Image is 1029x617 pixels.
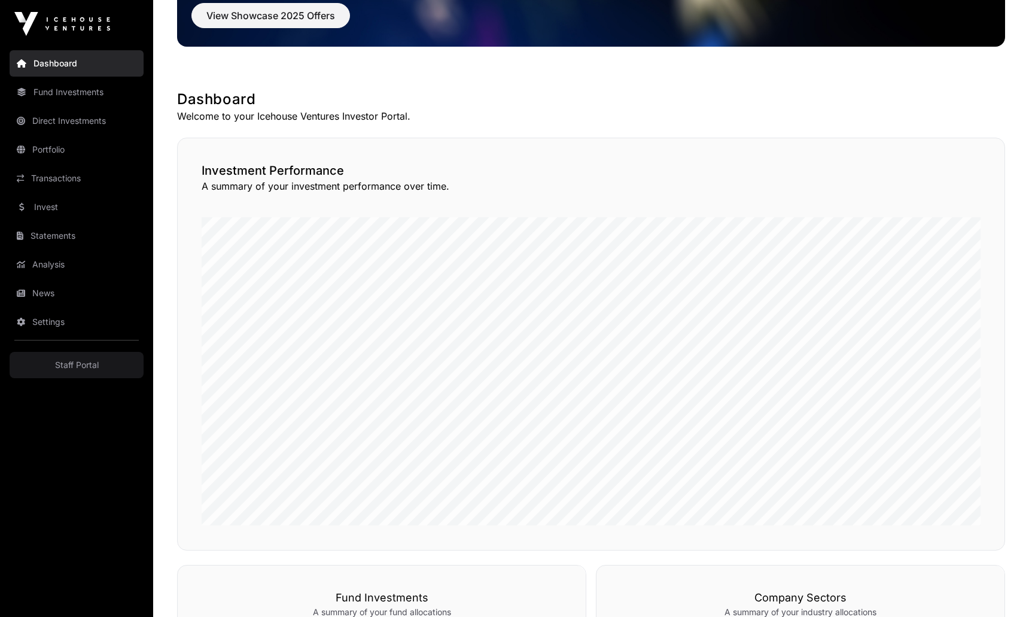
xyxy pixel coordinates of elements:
button: View Showcase 2025 Offers [191,3,350,28]
a: Staff Portal [10,352,144,378]
img: Icehouse Ventures Logo [14,12,110,36]
a: Analysis [10,251,144,278]
iframe: Chat Widget [969,560,1029,617]
a: Transactions [10,165,144,192]
a: Direct Investments [10,108,144,134]
a: Statements [10,223,144,249]
span: View Showcase 2025 Offers [206,8,335,23]
a: View Showcase 2025 Offers [191,15,350,27]
a: Portfolio [10,136,144,163]
a: Settings [10,309,144,335]
h3: Fund Investments [202,589,562,606]
h1: Dashboard [177,90,1005,109]
a: Dashboard [10,50,144,77]
a: Fund Investments [10,79,144,105]
h2: Investment Performance [202,162,981,179]
a: News [10,280,144,306]
a: Invest [10,194,144,220]
p: A summary of your investment performance over time. [202,179,981,193]
p: Welcome to your Icehouse Ventures Investor Portal. [177,109,1005,123]
h3: Company Sectors [620,589,981,606]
